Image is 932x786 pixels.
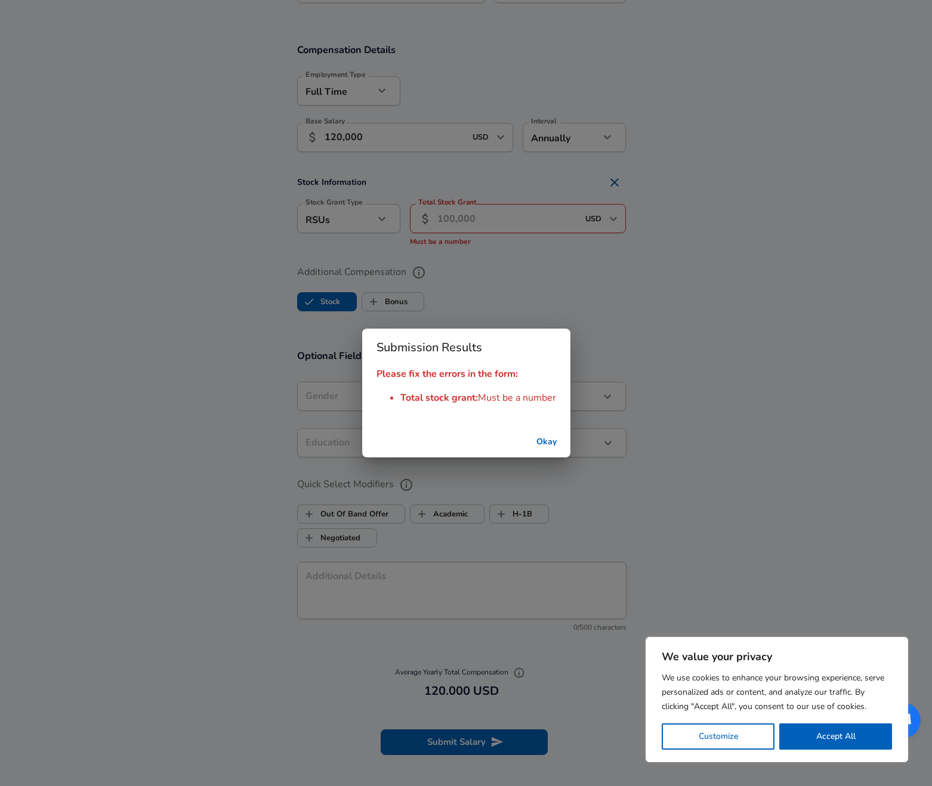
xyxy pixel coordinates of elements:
button: Customize [662,723,774,750]
h2: Submission Results [362,329,570,367]
span: Total stock grant : [400,391,478,404]
button: Accept All [779,723,892,750]
button: successful-submission-button [527,431,566,453]
strong: Please fix the errors in the form: [376,367,518,380]
p: We value your privacy [662,649,892,664]
p: We use cookies to enhance your browsing experience, serve personalized ads or content, and analyz... [662,671,892,714]
div: We value your privacy [646,637,908,762]
span: Must be a number [478,391,556,404]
